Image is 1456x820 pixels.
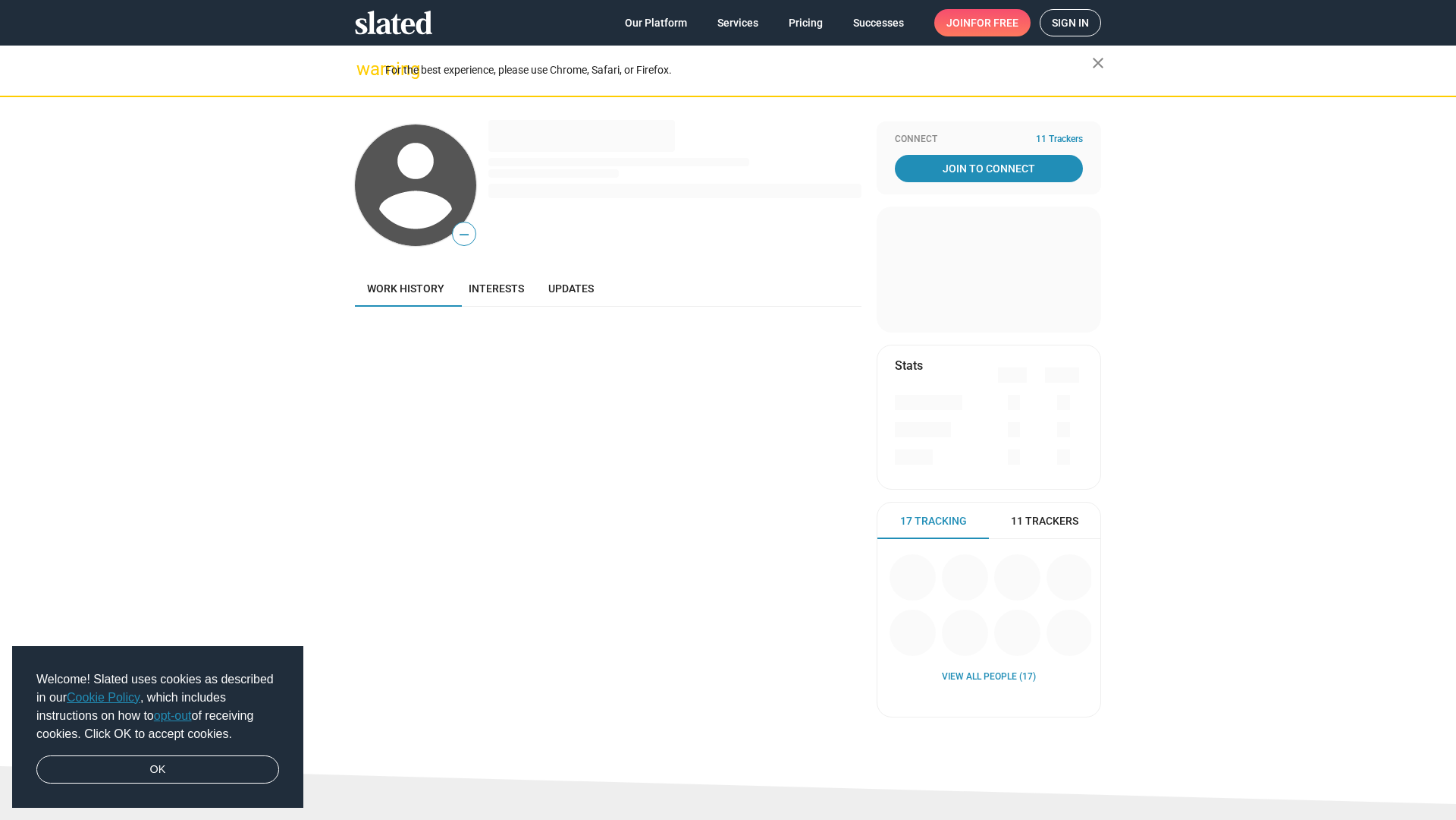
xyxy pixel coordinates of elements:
[717,9,758,36] span: Services
[895,134,1083,146] div: Connect
[777,9,835,36] a: Pricing
[154,709,192,722] a: opt-out
[946,9,1018,36] span: Join
[1052,10,1089,36] span: Sign in
[900,514,967,528] span: 17 Tracking
[895,358,923,374] mat-card-title: Stats
[1040,9,1101,36] a: Sign in
[789,9,823,36] span: Pricing
[36,670,279,743] span: Welcome! Slated uses cookies as described in our , which includes instructions on how to of recei...
[367,282,444,295] span: Work history
[613,9,699,36] a: Our Platform
[457,270,536,307] a: Interests
[625,9,687,36] span: Our Platform
[971,9,1018,36] span: for free
[385,60,1092,80] div: For the best experience, please use Chrome, Safari, or Firefox.
[355,270,457,307] a: Work history
[898,155,1080,182] span: Join To Connect
[12,646,303,809] div: cookieconsent
[67,691,140,704] a: Cookie Policy
[356,60,375,78] mat-icon: warning
[1011,514,1078,528] span: 11 Trackers
[548,282,594,295] span: Updates
[934,9,1031,36] a: Joinfor free
[1036,134,1083,146] span: 11 Trackers
[469,282,524,295] span: Interests
[1089,54,1107,72] mat-icon: close
[895,155,1083,182] a: Join To Connect
[942,671,1036,683] a: View all People (17)
[705,9,770,36] a: Services
[536,270,606,307] a: Updates
[853,9,904,36] span: Successes
[453,225,475,244] span: —
[841,9,916,36] a: Successes
[36,755,279,784] a: dismiss cookie message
